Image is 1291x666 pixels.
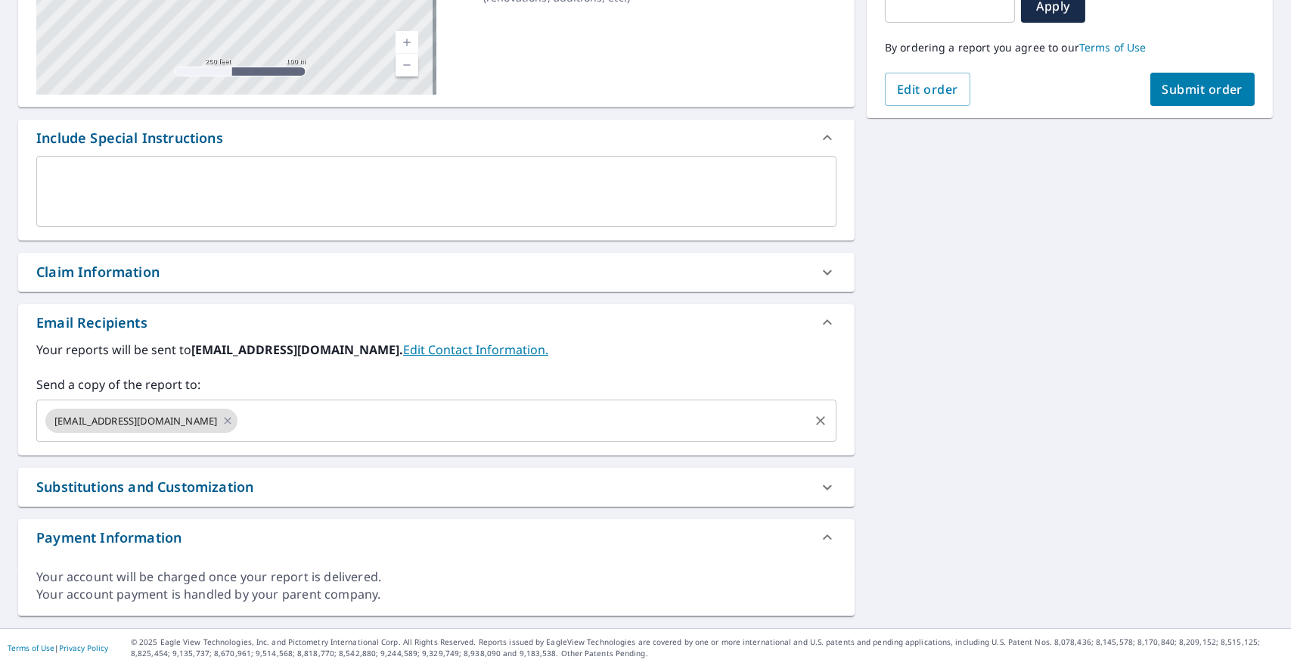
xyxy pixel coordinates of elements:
label: Send a copy of the report to: [36,375,836,394]
a: Terms of Use [1079,40,1147,54]
a: Current Level 17, Zoom In [396,31,418,54]
b: [EMAIL_ADDRESS][DOMAIN_NAME]. [191,341,403,358]
div: Include Special Instructions [18,120,855,156]
a: Current Level 17, Zoom Out [396,54,418,76]
div: Substitutions and Customization [36,477,253,497]
div: Include Special Instructions [36,128,223,148]
p: © 2025 Eagle View Technologies, Inc. and Pictometry International Corp. All Rights Reserved. Repo... [131,636,1283,659]
label: Your reports will be sent to [36,341,836,359]
div: [EMAIL_ADDRESS][DOMAIN_NAME] [45,409,237,433]
div: Email Recipients [18,304,855,341]
div: Your account will be charged once your report is delivered. [36,568,836,586]
div: Email Recipients [36,313,147,333]
button: Clear [810,410,831,431]
a: Privacy Policy [59,643,108,653]
div: Payment Information [18,519,855,556]
div: Claim Information [18,253,855,291]
button: Edit order [885,73,970,106]
p: By ordering a report you agree to our [885,41,1255,54]
button: Submit order [1150,73,1255,106]
p: | [8,643,108,652]
span: Submit order [1162,81,1243,98]
span: [EMAIL_ADDRESS][DOMAIN_NAME] [45,414,226,428]
a: Terms of Use [8,643,54,653]
span: Edit order [897,81,958,98]
div: Your account payment is handled by your parent company. [36,586,836,603]
a: EditContactInfo [403,341,548,358]
div: Claim Information [36,262,160,282]
div: Substitutions and Customization [18,468,855,506]
div: Payment Information [36,528,182,548]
